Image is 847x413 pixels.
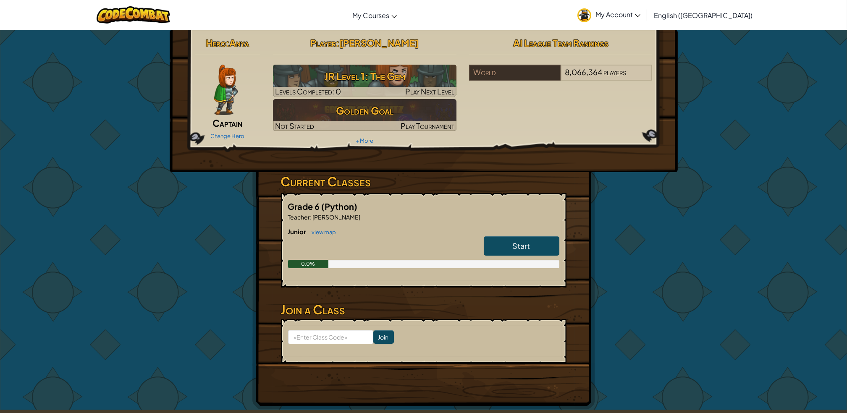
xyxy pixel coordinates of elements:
[348,4,401,26] a: My Courses
[595,10,640,19] span: My Account
[356,137,373,144] a: + More
[650,4,757,26] a: English ([GEOGRAPHIC_DATA])
[322,201,358,212] span: (Python)
[513,241,530,251] span: Start
[210,133,244,139] a: Change Hero
[273,65,456,97] a: Play Next Level
[308,229,336,235] a: view map
[273,99,456,131] img: Golden Goal
[577,8,591,22] img: avatar
[214,65,238,115] img: captain-pose.png
[513,37,608,49] span: AI League Team Rankings
[226,37,229,49] span: :
[288,260,329,268] div: 0.0%
[469,65,561,81] div: World
[281,300,566,319] h3: Join a Class
[565,67,602,77] span: 8,066,364
[275,86,341,96] span: Levels Completed: 0
[469,73,653,82] a: World8,066,364players
[310,213,312,221] span: :
[352,11,389,20] span: My Courses
[288,201,322,212] span: Grade 6
[275,121,314,131] span: Not Started
[273,65,456,97] img: JR Level 1: The Gem
[206,37,226,49] span: Hero
[573,2,645,28] a: My Account
[654,11,753,20] span: English ([GEOGRAPHIC_DATA])
[603,67,626,77] span: players
[212,117,242,129] span: Captain
[312,213,361,221] span: [PERSON_NAME]
[405,86,454,96] span: Play Next Level
[336,37,339,49] span: :
[373,330,394,344] input: Join
[281,172,566,191] h3: Current Classes
[288,213,310,221] span: Teacher
[288,227,308,235] span: Junior
[339,37,419,49] span: [PERSON_NAME]
[273,99,456,131] a: Golden GoalNot StartedPlay Tournament
[229,37,249,49] span: Anya
[310,37,336,49] span: Player
[97,6,170,24] img: CodeCombat logo
[273,67,456,86] h3: JR Level 1: The Gem
[401,121,454,131] span: Play Tournament
[288,330,373,344] input: <Enter Class Code>
[273,101,456,120] h3: Golden Goal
